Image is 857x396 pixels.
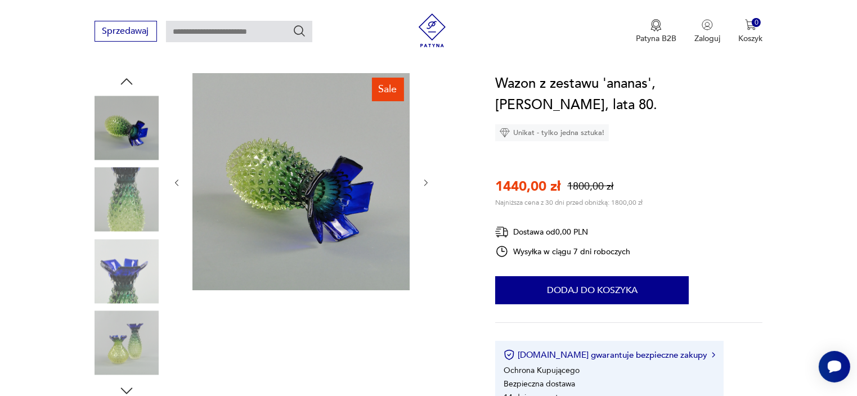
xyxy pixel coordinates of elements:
[504,379,575,389] li: Bezpieczna dostawa
[636,19,676,44] a: Ikona medaluPatyna B2B
[95,21,157,42] button: Sprzedawaj
[694,19,720,44] button: Zaloguj
[636,33,676,44] p: Patyna B2B
[738,19,762,44] button: 0Koszyk
[495,225,509,239] img: Ikona dostawy
[702,19,713,30] img: Ikonka użytkownika
[694,33,720,44] p: Zaloguj
[819,351,850,382] iframe: Smartsupp widget button
[500,128,510,138] img: Ikona diamentu
[495,245,630,258] div: Wysyłka w ciągu 7 dni roboczych
[192,73,410,290] img: Zdjęcie produktu Wazon z zestawu 'ananas', Frantisek Koudelka, lata 80.
[95,311,159,375] img: Zdjęcie produktu Wazon z zestawu 'ananas', Frantisek Koudelka, lata 80.
[745,19,756,30] img: Ikona koszyka
[738,33,762,44] p: Koszyk
[293,24,306,38] button: Szukaj
[752,18,761,28] div: 0
[95,239,159,303] img: Zdjęcie produktu Wazon z zestawu 'ananas', Frantisek Koudelka, lata 80.
[504,365,580,376] li: Ochrona Kupującego
[495,225,630,239] div: Dostawa od 0,00 PLN
[495,124,609,141] div: Unikat - tylko jedna sztuka!
[650,19,662,31] img: Ikona medalu
[372,78,404,101] div: Sale
[495,276,689,304] button: Dodaj do koszyka
[495,198,643,207] p: Najniższa cena z 30 dni przed obniżką: 1800,00 zł
[95,96,159,160] img: Zdjęcie produktu Wazon z zestawu 'ananas', Frantisek Koudelka, lata 80.
[712,352,715,358] img: Ikona strzałki w prawo
[495,73,762,116] h1: Wazon z zestawu 'ananas', [PERSON_NAME], lata 80.
[95,28,157,36] a: Sprzedawaj
[504,349,515,361] img: Ikona certyfikatu
[636,19,676,44] button: Patyna B2B
[95,168,159,232] img: Zdjęcie produktu Wazon z zestawu 'ananas', Frantisek Koudelka, lata 80.
[567,179,613,193] p: 1800,00 zł
[415,13,449,47] img: Patyna - sklep z meblami i dekoracjami vintage
[495,177,560,196] p: 1440,00 zł
[504,349,715,361] button: [DOMAIN_NAME] gwarantuje bezpieczne zakupy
